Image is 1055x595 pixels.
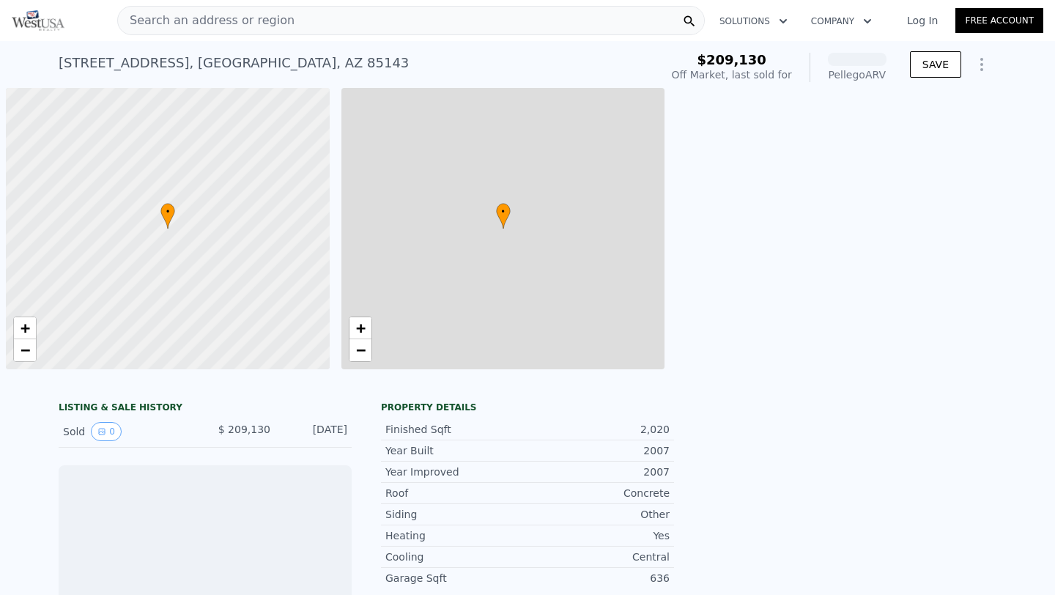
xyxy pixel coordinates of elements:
[63,422,193,441] div: Sold
[218,424,270,435] span: $ 209,130
[527,465,670,479] div: 2007
[527,550,670,564] div: Central
[527,486,670,500] div: Concrete
[527,528,670,543] div: Yes
[697,52,766,67] span: $209,130
[160,205,175,218] span: •
[91,422,122,441] button: View historical data
[385,465,527,479] div: Year Improved
[672,67,792,82] div: Off Market, last sold for
[59,53,409,73] div: [STREET_ADDRESS] , [GEOGRAPHIC_DATA] , AZ 85143
[527,507,670,522] div: Other
[385,571,527,585] div: Garage Sqft
[385,443,527,458] div: Year Built
[349,339,371,361] a: Zoom out
[527,422,670,437] div: 2,020
[355,319,365,337] span: +
[21,341,30,359] span: −
[799,8,884,34] button: Company
[955,8,1043,33] a: Free Account
[14,339,36,361] a: Zoom out
[381,402,674,413] div: Property details
[385,507,527,522] div: Siding
[527,571,670,585] div: 636
[889,13,955,28] a: Log In
[496,205,511,218] span: •
[385,422,527,437] div: Finished Sqft
[910,51,961,78] button: SAVE
[708,8,799,34] button: Solutions
[21,319,30,337] span: +
[967,50,996,79] button: Show Options
[527,443,670,458] div: 2007
[385,528,527,543] div: Heating
[385,550,527,564] div: Cooling
[355,341,365,359] span: −
[828,67,886,82] div: Pellego ARV
[14,317,36,339] a: Zoom in
[349,317,371,339] a: Zoom in
[118,12,295,29] span: Search an address or region
[59,402,352,416] div: LISTING & SALE HISTORY
[282,422,347,441] div: [DATE]
[496,203,511,229] div: •
[385,486,527,500] div: Roof
[160,203,175,229] div: •
[12,10,64,31] img: Pellego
